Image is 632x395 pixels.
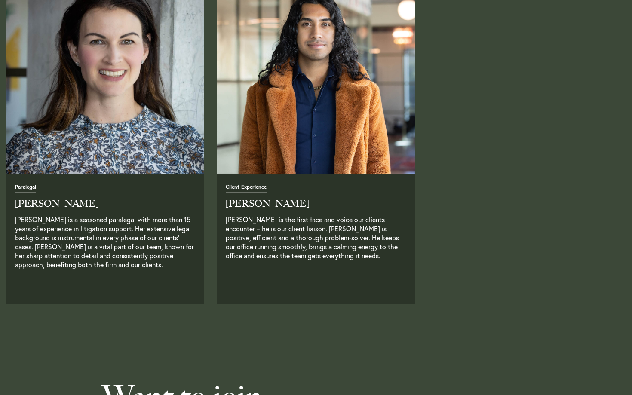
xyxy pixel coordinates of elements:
span: Client Experience [226,184,267,193]
h2: [PERSON_NAME] [15,199,196,208]
h2: [PERSON_NAME] [226,199,406,208]
a: Read Full Bio [226,285,227,293]
span: Paralegal [15,184,36,193]
p: [PERSON_NAME] is a seasoned paralegal with more than 15 years of experience in litigation support... [15,215,196,278]
a: Read Full Bio [15,285,17,293]
p: [PERSON_NAME] is the first face and voice our clients encounter – he is our client liaison. [PERS... [226,215,406,278]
